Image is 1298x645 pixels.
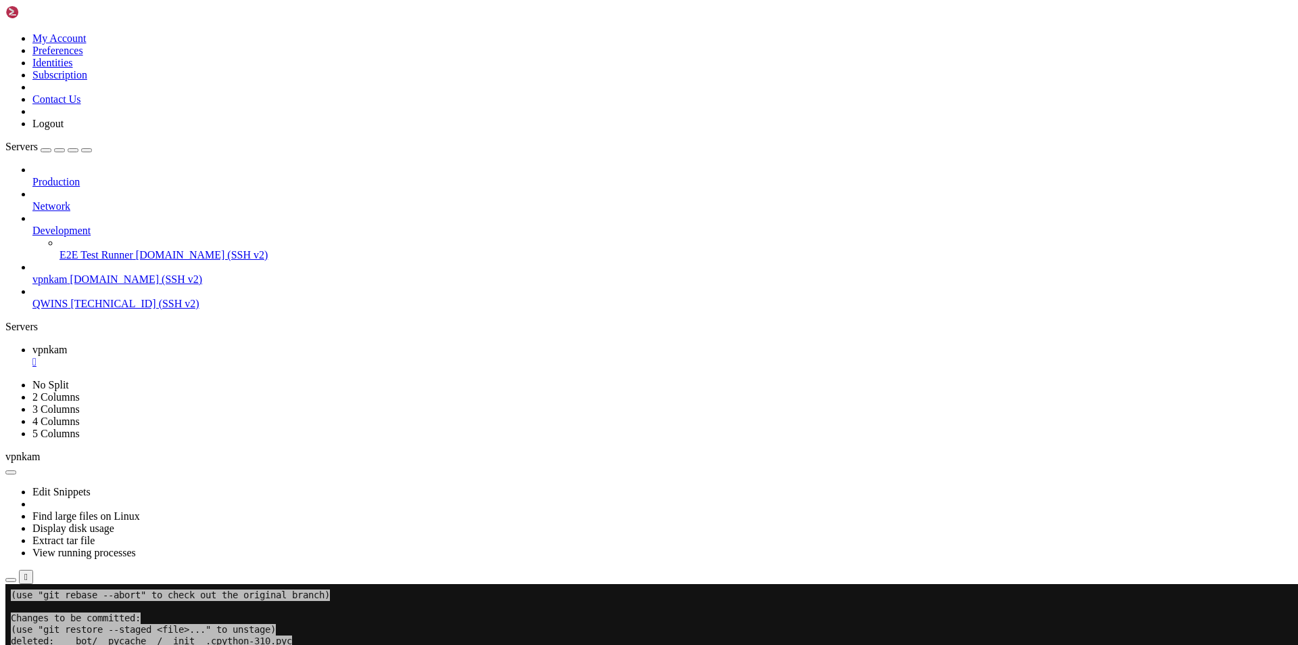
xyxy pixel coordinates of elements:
x-row: root@25a3a1673f72:/vpnkamchatka# cat .gitignore [5,500,1122,512]
a: Logout [32,118,64,129]
span: mitted) [270,431,308,443]
span: deleted: bot/__pycache__/apps.cpython-310.pyc [5,74,265,86]
span: (use "git rebase --abort" to check out the original branch) [5,5,324,17]
span: (use "git restore <file>..." to discard changes in working directory) [5,397,379,408]
a: vpnkam [DOMAIN_NAME] (SSH v2) [32,273,1293,286]
span: Production [32,176,80,187]
div: Servers [5,321,1293,333]
span: deleted by them: bot/__pycache__/servers.cpython-310.pyc [5,316,308,328]
span: ostings_hostname_alter_hostings_ip_address.cpython-310.pyc [308,431,622,443]
li: QWINS [TECHNICAL_ID] (SSH v2) [32,286,1293,310]
span: (use "git add/rm <file>..." as appropriate to mark resolution) [5,270,341,282]
a: vpnkam [32,344,1293,368]
span: vpnkam [5,451,41,462]
span: modified: workbase/__pycache__/models.cpython-310.pyc [5,408,303,420]
span: vpnkam [32,344,68,355]
a: Preferences [32,45,83,56]
span: deleted by them: vpnkamchatka/__pycache__/settings.cpython-310.pyc [5,339,362,351]
span: Changes to be committed: [5,28,135,40]
x-row: root@25a3a1673f72:/vpnkamchatka# [5,546,1122,558]
span: deleted: bot/__pycache__/logger.cpython-310.pyc [5,155,276,166]
li: Network [32,188,1293,213]
div:  [24,572,28,582]
x-row: ^C [5,431,1122,443]
span: deleted by them: bot/__pycache__/payments.cpython-310.pyc [5,305,314,316]
a: Servers [5,141,92,152]
span: Network [32,200,70,212]
span: deleted by them: bot/__pycache__/tasks.cpython-310.pyc [5,328,297,339]
span: (use "git restore --staged <file>..." to unstage) [5,40,270,51]
span: Changes not staged for commit: [5,374,168,385]
a: Identities [32,57,73,68]
button:  [19,570,33,584]
span: vpnkam [32,273,68,285]
span: vpnkamchatka/__pycache__/wsgi.cpython-310.pyc [5,431,249,443]
a: Contact Us [32,93,81,105]
span: deleted: bot/__pycache__/unlock.cpython-310.pyc [5,190,276,201]
x-row: cat: .gitignore: No such file or directory [5,512,1122,523]
li: Production [32,164,1293,188]
a: No Split [32,379,69,391]
li: E2E Test Runner [DOMAIN_NAME] (SSH v2) [59,237,1293,261]
a: Extract tar file [32,535,95,546]
span: deleted: bot/__pycache__/classes.cpython-310.pyc [5,86,281,97]
span: deleted: bot/__pycache__/gurrito_reply.cpython-310.pyc [5,120,314,132]
a: Production [32,176,1293,188]
a: Network [32,200,1293,213]
x-row: find . -type f -name "*.pyc" -delete 2>/dev/null [5,489,1122,500]
span: deleted: vpnkamchatka/__pycache__/__init__.cpython-310.pyc [5,201,335,213]
span: (use "git add <file>..." to update what will be committed) [5,385,319,397]
a: Subscription [32,69,87,81]
span: deleted: bot/__pycache__/env_payload.cpython-310.pyc [5,97,303,109]
span: yc [260,431,270,443]
a: Edit Snippets [32,486,91,497]
a: My Account [32,32,87,44]
a: 5 Columns [32,428,80,439]
span: deleted: bot/__pycache__/models.cpython-310.pyc [5,166,276,178]
a: Development [32,225,1293,237]
span: [DOMAIN_NAME] (SSH v2) [70,273,203,285]
span: modified: workbase/migrations/__pycache__/0019_admin_messages_remove_hostings_port_awg_and_more.c... [5,420,617,431]
a: 4 Columns [32,416,80,427]
span: deleted: bot/__pycache__/greetuser.cpython-310.pyc [5,109,292,120]
a: 2 Columns [32,391,80,403]
span: [DOMAIN_NAME] (SSH v2) [136,249,268,261]
span: deleted: vpnkamchatka/__pycache__/wsgi.cpython-310.pyc [5,224,314,236]
span: deleted by them: vpnkamchatka/__pycache__/urls.cpython-310.pyc [5,351,341,362]
x-row: root@25a3a1673f72:/vpnkamchatka# ls -a [5,523,1122,535]
a: 3 Columns [32,403,80,415]
a: E2E Test Runner [DOMAIN_NAME] (SSH v2) [59,249,1293,261]
img: Shellngn [5,5,83,19]
span: Servers [5,141,38,152]
a: QWINS [TECHNICAL_ID] (SSH v2) [32,298,1293,310]
span: deleted: bot/__pycache__/keyboards.cpython-310.pyc [5,143,292,155]
span: # Удаляем все .pyc файлы [5,477,135,488]
li: Development [32,213,1293,261]
span: [TECHNICAL_ID] (SSH v2) [70,298,199,309]
span: # Удаляем все __pycache__ рекурсивно [178,443,373,453]
li: vpnkam [DOMAIN_NAME] (SSH v2) [32,261,1293,286]
span: deleted: bot/__pycache__/iptables.cpython-310.pyc [5,132,287,143]
span: E2E Test Runner [59,249,133,261]
span: QWINS [32,298,68,309]
a: View running processes [32,547,136,558]
div: (33, 47) [193,546,199,558]
span: deleted: vpnkamchatka/__pycache__/models.cpython-310.pyc [5,213,324,224]
span: deleted: bot/__pycache__/__init__.cpython-310.pyc [5,51,287,63]
span: deleted: bot/__pycache__/promocodes.cpython-310.pyc [5,178,297,190]
x-row: root@25a3a1673f72:/vpnkamchatka# [5,443,1122,454]
span: deleted by them: bot/__pycache__/helpers.cpython-310.pyc [5,293,308,305]
span: deleted: bot/__pycache__/admin.cpython-310.pyc [5,63,270,74]
span: deleted by them: bot/__pycache__/checks.cpython-310.pyc [5,282,303,293]
x-row: . .. .git .vscode Dockerfile bot db.sqlite3 manage.py middleware.py requirements.txt static stati... [5,535,1122,546]
span: Development [32,225,91,236]
x-row: find . -type d -name "__pycache__" -exec rm -rf {} + 2>/dev/null [5,454,1122,466]
a:  [32,356,1293,368]
span: (use "git restore --staged <file>..." to unstage) [5,259,270,270]
a: Display disk usage [32,522,114,534]
span: Unmerged paths: [5,247,87,259]
a: Find large files on Linux [32,510,140,522]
